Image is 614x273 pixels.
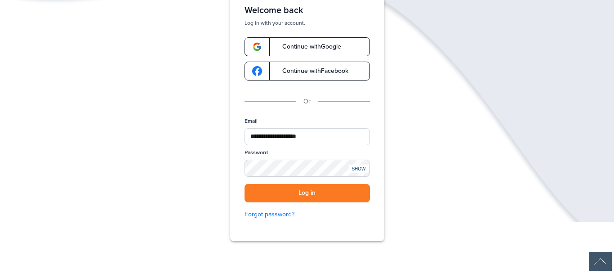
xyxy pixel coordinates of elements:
img: Back to Top [589,252,612,271]
button: Log in [245,184,370,202]
a: google-logoContinue withFacebook [245,62,370,81]
span: Continue with Google [273,44,341,50]
input: Email [245,128,370,145]
label: Email [245,117,258,125]
span: Continue with Facebook [273,68,348,74]
div: Scroll Back to Top [589,252,612,271]
img: google-logo [252,66,262,76]
input: Password [245,160,370,177]
a: google-logoContinue withGoogle [245,37,370,56]
p: Log in with your account. [245,19,370,27]
label: Password [245,149,268,157]
div: SHOW [349,165,369,173]
img: google-logo [252,42,262,52]
p: Or [303,97,311,107]
a: Forgot password? [245,210,370,219]
h1: Welcome back [245,5,370,16]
